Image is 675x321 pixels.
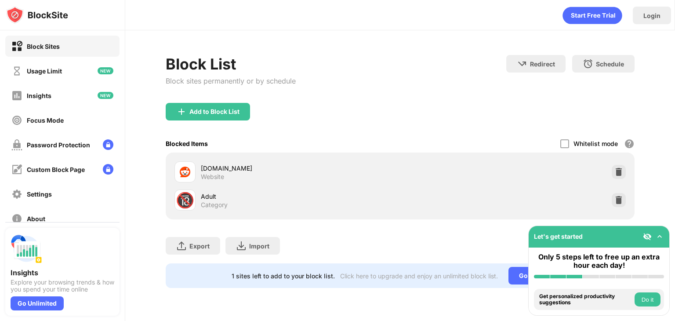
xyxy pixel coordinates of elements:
[11,233,42,265] img: push-insights.svg
[27,215,45,223] div: About
[166,140,208,147] div: Blocked Items
[11,268,114,277] div: Insights
[11,115,22,126] img: focus-off.svg
[596,60,624,68] div: Schedule
[562,7,622,24] div: animation
[103,139,113,150] img: lock-menu.svg
[27,43,60,50] div: Block Sites
[98,92,113,99] img: new-icon.svg
[98,67,113,74] img: new-icon.svg
[27,67,62,75] div: Usage Limit
[11,139,22,150] img: password-protection-off.svg
[27,117,64,124] div: Focus Mode
[539,293,632,306] div: Get personalized productivity suggestions
[189,242,210,250] div: Export
[11,296,64,310] div: Go Unlimited
[232,272,335,280] div: 1 sites left to add to your block list.
[27,190,52,198] div: Settings
[201,192,400,201] div: Adult
[508,267,569,285] div: Go Unlimited
[655,232,664,241] img: omni-setup-toggle.svg
[340,272,498,280] div: Click here to upgrade and enjoy an unlimited block list.
[573,140,618,147] div: Whitelist mode
[11,213,22,224] img: about-off.svg
[27,166,85,173] div: Custom Block Page
[176,191,194,209] div: 🔞
[27,92,51,99] div: Insights
[201,201,228,209] div: Category
[11,90,22,101] img: insights-off.svg
[189,108,240,115] div: Add to Block List
[11,164,22,175] img: customize-block-page-off.svg
[534,253,664,270] div: Only 5 steps left to free up an extra hour each day!
[103,164,113,175] img: lock-menu.svg
[201,164,400,173] div: [DOMAIN_NAME]
[166,77,296,85] div: Block sites permanently or by schedule
[530,60,555,68] div: Redirect
[166,55,296,73] div: Block List
[180,167,190,177] img: favicons
[6,6,68,24] img: logo-blocksite.svg
[643,232,652,241] img: eye-not-visible.svg
[635,292,660,306] button: Do it
[249,242,269,250] div: Import
[11,66,22,77] img: time-usage-off.svg
[534,233,583,240] div: Let's get started
[11,41,22,52] img: block-on.svg
[11,279,114,293] div: Explore your browsing trends & how you spend your time online
[27,141,90,149] div: Password Protection
[643,12,660,19] div: Login
[201,173,224,181] div: Website
[11,189,22,200] img: settings-off.svg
